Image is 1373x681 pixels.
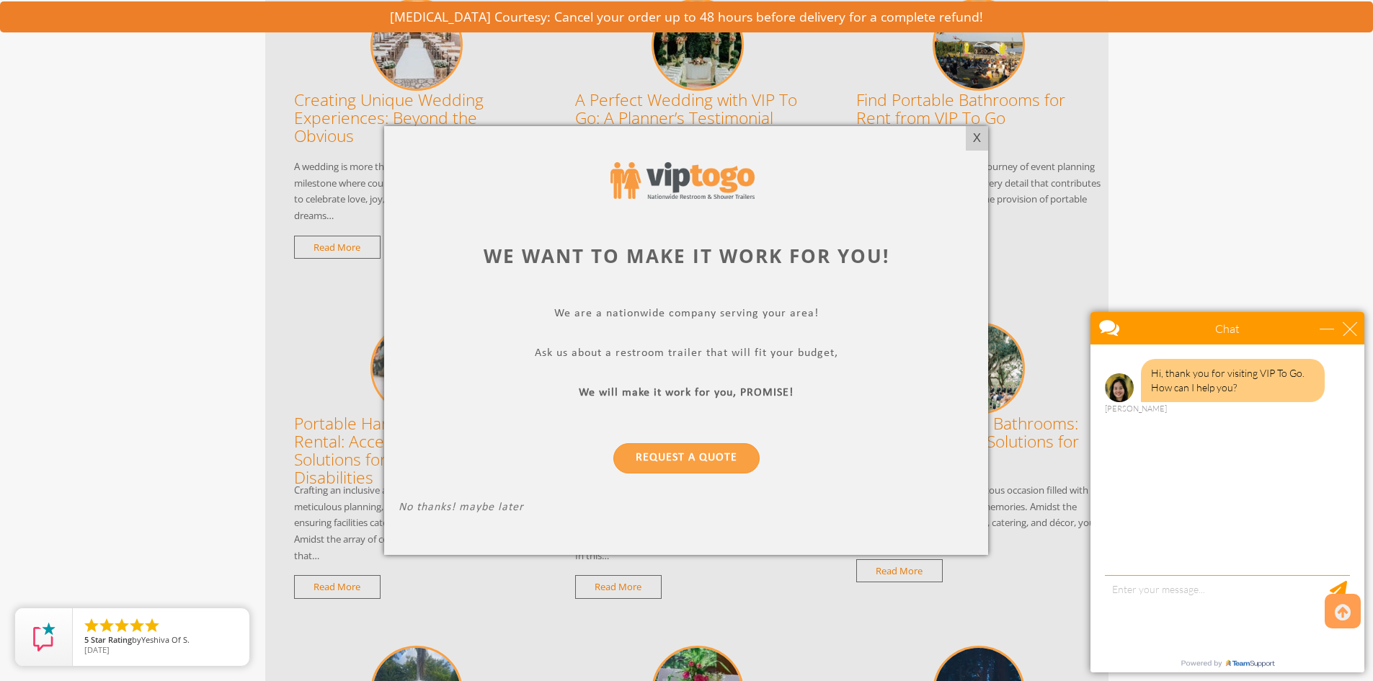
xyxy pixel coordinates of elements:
li:  [113,617,130,634]
li:  [98,617,115,634]
span: Star Rating [91,634,132,645]
span: Yeshiva Of S. [141,634,190,645]
a: Request a Quote [613,443,760,473]
iframe: Live Chat Box [1082,303,1373,681]
p: We are a nationwide company serving your area! [399,307,974,324]
div: We want to make it work for you! [399,243,974,270]
span: [DATE] [84,644,110,655]
span: 5 [84,634,89,645]
div: X [966,126,988,151]
li:  [128,617,146,634]
li:  [83,617,100,634]
span: by [84,636,238,646]
p: No thanks! maybe later [399,501,974,517]
p: Ask us about a restroom trailer that will fit your budget, [399,347,974,363]
li:  [143,617,161,634]
img: Review Rating [30,623,58,651]
b: We will make it work for you, PROMISE! [579,387,794,399]
img: viptogo logo [610,162,755,199]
